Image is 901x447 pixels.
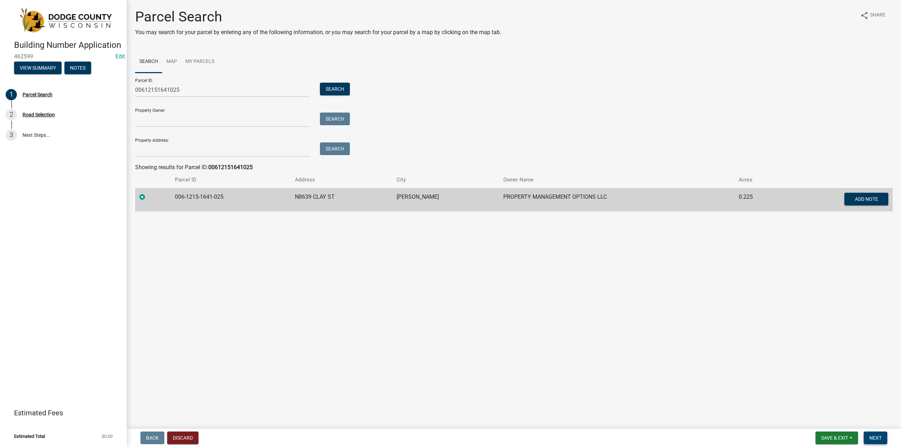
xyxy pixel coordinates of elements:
[23,92,52,97] div: Parcel Search
[135,51,162,73] a: Search
[844,193,888,205] button: Add Note
[102,434,113,439] span: $0.00
[146,435,159,441] span: Back
[392,188,499,211] td: [PERSON_NAME]
[821,435,848,441] span: Save & Exit
[320,142,350,155] button: Search
[64,62,91,74] button: Notes
[860,11,869,20] i: share
[14,65,62,71] wm-modal-confirm: Summary
[855,196,878,202] span: Add Note
[320,83,350,95] button: Search
[499,172,735,188] th: Owner Name
[162,51,181,73] a: Map
[864,432,887,444] button: Next
[870,11,886,20] span: Share
[115,53,125,60] a: Edit
[6,406,115,420] a: Estimated Fees
[115,53,125,60] wm-modal-confirm: Edit Application Number
[869,435,882,441] span: Next
[291,172,392,188] th: Address
[6,109,17,120] div: 2
[135,8,501,25] h1: Parcel Search
[23,112,55,117] div: Road Selection
[392,172,499,188] th: City
[6,129,17,141] div: 3
[14,434,45,439] span: Estimated Total
[815,432,858,444] button: Save & Exit
[14,62,62,74] button: View Summary
[499,188,735,211] td: PROPERTY MANAGEMENT OPTIONS LLC
[735,172,782,188] th: Acres
[320,113,350,125] button: Search
[14,53,113,60] span: 462599
[208,164,253,171] strong: 00612151641025
[14,40,121,50] h4: Building Number Application
[140,432,164,444] button: Back
[855,8,891,22] button: shareShare
[135,28,501,37] p: You may search for your parcel by entering any of the following information, or you may search fo...
[291,188,392,211] td: N8639 CLAY ST
[171,172,291,188] th: Parcel ID
[167,432,199,444] button: Discard
[14,7,115,33] img: Dodge County, Wisconsin
[135,163,893,172] div: Showing results for Parcel ID:
[6,89,17,100] div: 1
[181,51,219,73] a: My Parcels
[64,65,91,71] wm-modal-confirm: Notes
[735,188,782,211] td: 0.225
[171,188,291,211] td: 006-1215-1641-025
